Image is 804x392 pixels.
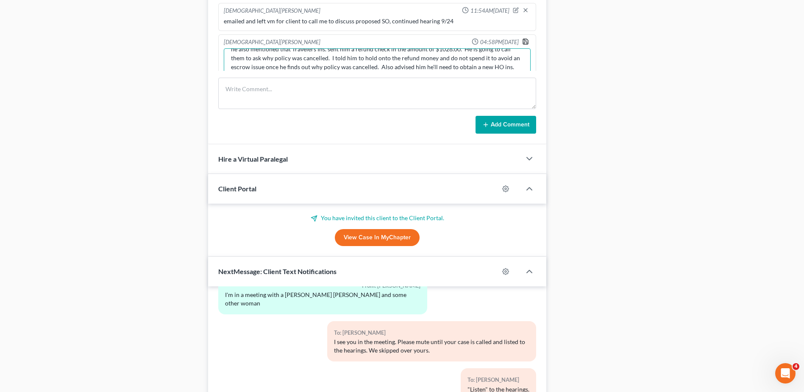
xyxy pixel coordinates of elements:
div: [DEMOGRAPHIC_DATA][PERSON_NAME] [224,7,320,15]
div: emailed and left vm for client to call me to discuss proposed SO, continued hearing 9/24 [224,17,531,25]
div: I see you in the meeting. Please mute until your case is called and listed to the hearings. We sk... [334,338,529,355]
span: 04:58PM[DATE] [480,38,519,46]
div: [DEMOGRAPHIC_DATA][PERSON_NAME] [224,38,320,47]
a: View Case in MyChapter [335,229,420,246]
span: Client Portal [218,185,256,193]
span: 11:54AM[DATE] [470,7,509,15]
div: To: [PERSON_NAME] [467,375,529,385]
span: 4 [793,363,799,370]
div: I'm in a meeting with a [PERSON_NAME] [PERSON_NAME] and some other woman [225,291,420,308]
div: To: [PERSON_NAME] [334,328,529,338]
iframe: Intercom live chat [775,363,796,384]
p: You have invited this client to the Client Portal. [218,214,536,222]
span: Hire a Virtual Paralegal [218,155,288,163]
button: Add Comment [476,116,536,134]
span: NextMessage: Client Text Notifications [218,267,337,275]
